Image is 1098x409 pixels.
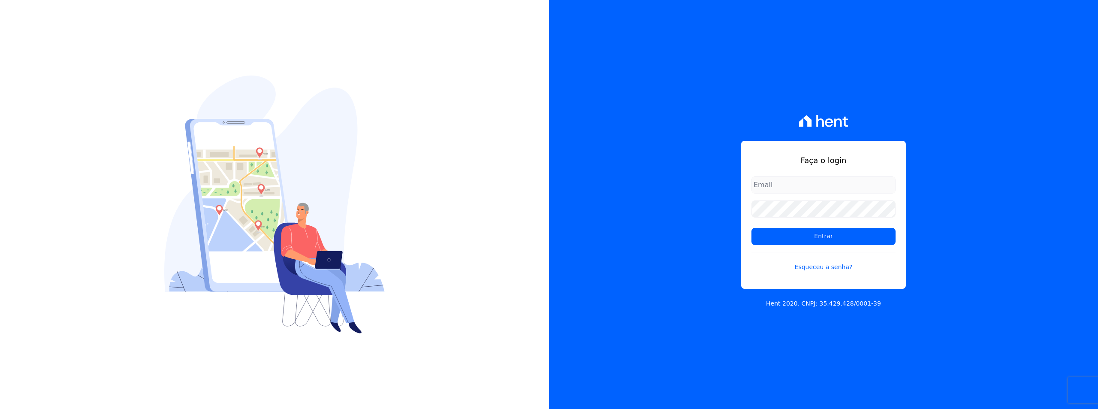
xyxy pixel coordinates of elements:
input: Entrar [751,228,896,245]
p: Hent 2020. CNPJ: 35.429.428/0001-39 [766,299,881,308]
input: Email [751,176,896,194]
h1: Faça o login [751,155,896,166]
a: Esqueceu a senha? [751,252,896,272]
img: Login [164,76,385,333]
